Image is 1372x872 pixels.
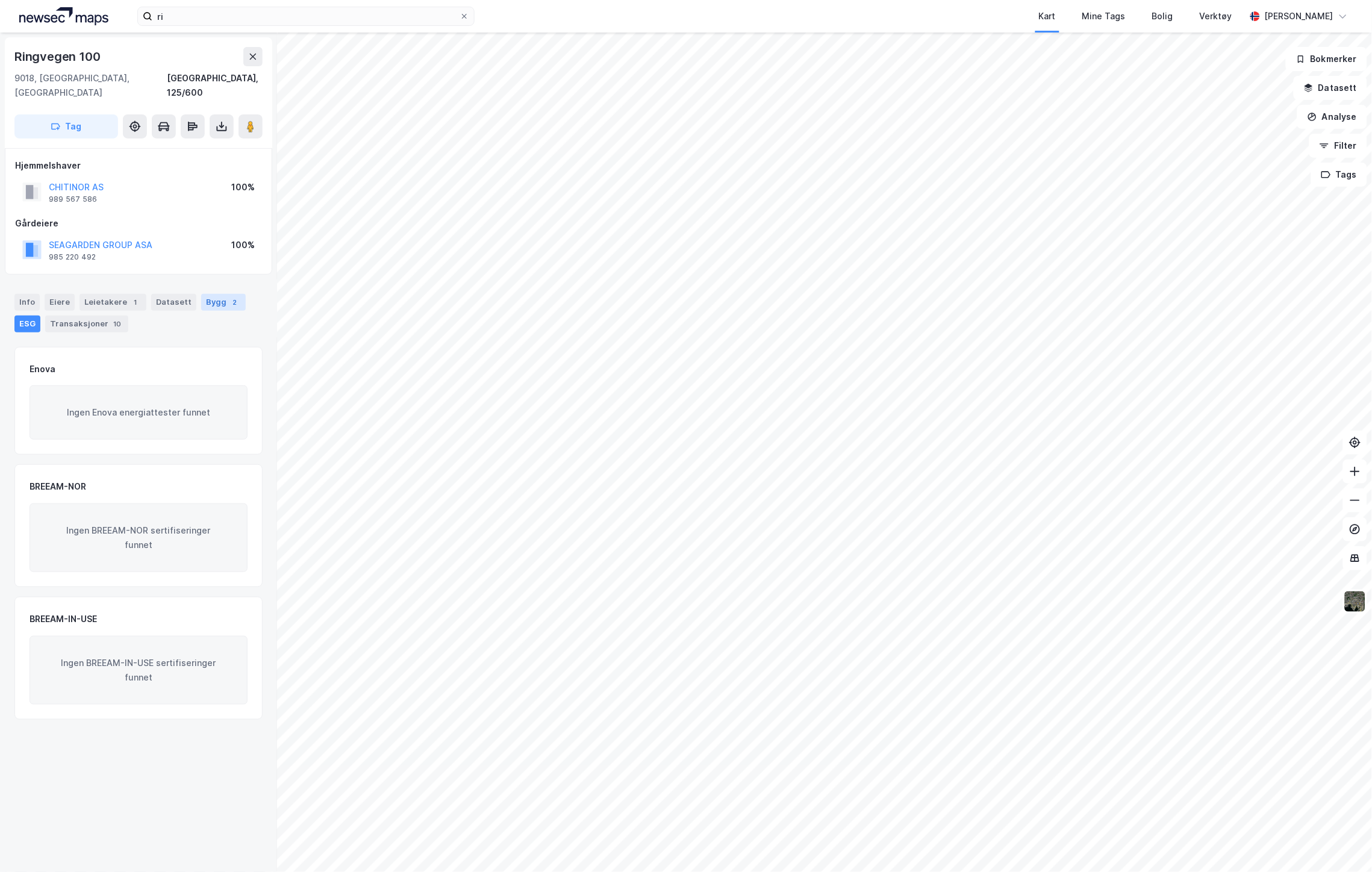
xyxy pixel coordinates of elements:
[14,47,102,66] div: Ringvegen 100
[1152,9,1173,23] div: Bolig
[1344,590,1367,613] img: 9k=
[129,296,142,308] div: 1
[231,238,255,252] div: 100%
[14,294,40,311] div: Info
[30,479,86,494] div: BREEAM-NOR
[15,216,262,231] div: Gårdeiere
[30,612,97,626] div: BREEAM-IN-USE
[15,158,262,173] div: Hjemmelshaver
[229,296,241,308] div: 2
[49,252,96,262] div: 985 220 492
[1294,76,1367,100] button: Datasett
[14,316,40,332] div: ESG
[1312,814,1372,872] iframe: Chat Widget
[14,71,167,100] div: 9018, [GEOGRAPHIC_DATA], [GEOGRAPHIC_DATA]
[14,114,118,139] button: Tag
[167,71,263,100] div: [GEOGRAPHIC_DATA], 125/600
[30,385,248,440] div: Ingen Enova energiattester funnet
[1265,9,1333,23] div: [PERSON_NAME]
[30,362,55,376] div: Enova
[1311,163,1367,187] button: Tags
[1286,47,1367,71] button: Bokmerker
[19,7,108,25] img: logo.a4113a55bc3d86da70a041830d287a7e.svg
[152,7,460,25] input: Søk på adresse, matrikkel, gårdeiere, leietakere eller personer
[151,294,196,311] div: Datasett
[80,294,146,311] div: Leietakere
[111,318,123,330] div: 10
[1312,814,1372,872] div: Kontrollprogram for chat
[45,316,128,332] div: Transaksjoner
[49,195,97,204] div: 989 567 586
[1200,9,1232,23] div: Verktøy
[45,294,75,311] div: Eiere
[1297,105,1367,129] button: Analyse
[1039,9,1056,23] div: Kart
[30,503,248,572] div: Ingen BREEAM-NOR sertifiseringer funnet
[30,636,248,705] div: Ingen BREEAM-IN-USE sertifiseringer funnet
[231,180,255,195] div: 100%
[1309,134,1367,158] button: Filter
[201,294,246,311] div: Bygg
[1082,9,1126,23] div: Mine Tags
